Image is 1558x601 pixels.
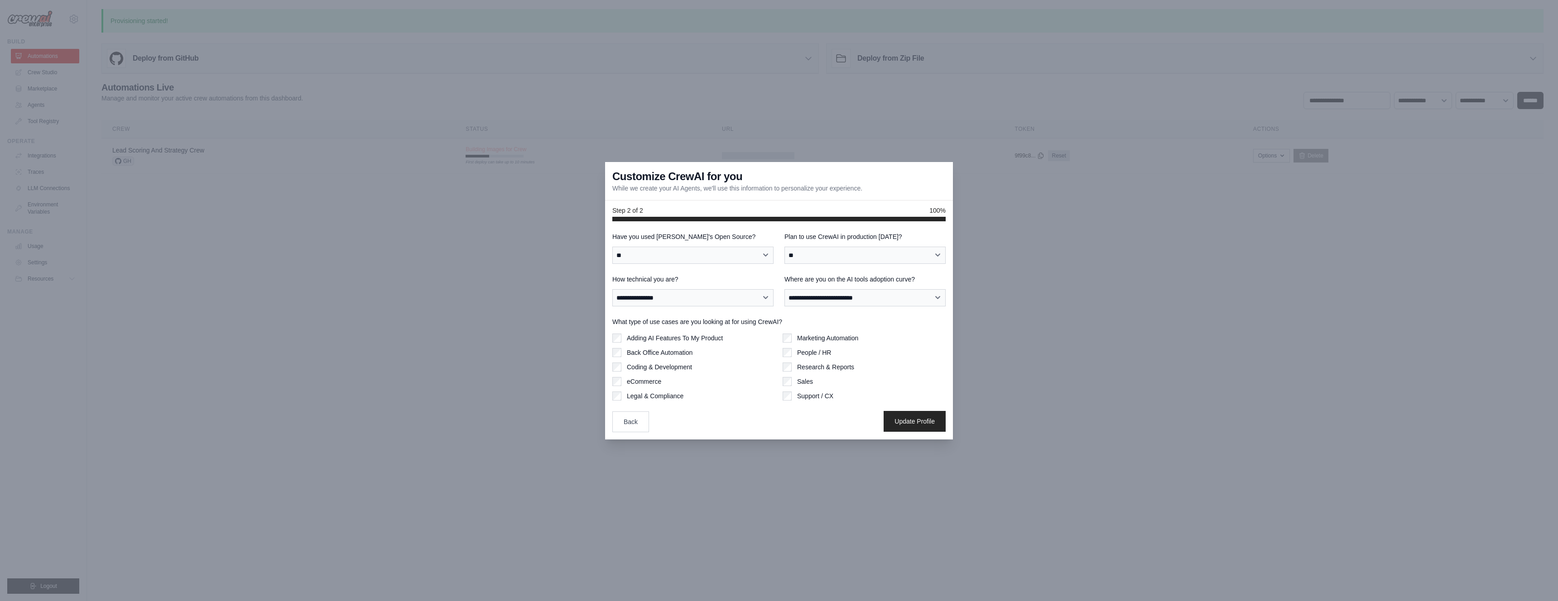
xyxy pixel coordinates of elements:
label: Sales [797,377,813,386]
label: Research & Reports [797,363,854,372]
label: eCommerce [627,377,661,386]
span: Step 2 of 2 [612,206,643,215]
label: Coding & Development [627,363,692,372]
label: Have you used [PERSON_NAME]'s Open Source? [612,232,774,241]
span: 100% [929,206,946,215]
h3: Customize CrewAI for you [612,169,742,184]
button: Update Profile [884,411,946,432]
label: Legal & Compliance [627,391,683,401]
label: What type of use cases are you looking at for using CrewAI? [612,317,946,326]
label: Where are you on the AI tools adoption curve? [784,275,946,284]
label: Support / CX [797,391,833,401]
label: People / HR [797,348,831,357]
button: Back [612,411,649,432]
label: Plan to use CrewAI in production [DATE]? [784,232,946,241]
label: Marketing Automation [797,334,858,343]
label: Adding AI Features To My Product [627,334,723,343]
p: While we create your AI Agents, we'll use this information to personalize your experience. [612,184,862,193]
label: Back Office Automation [627,348,692,357]
label: How technical you are? [612,275,774,284]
